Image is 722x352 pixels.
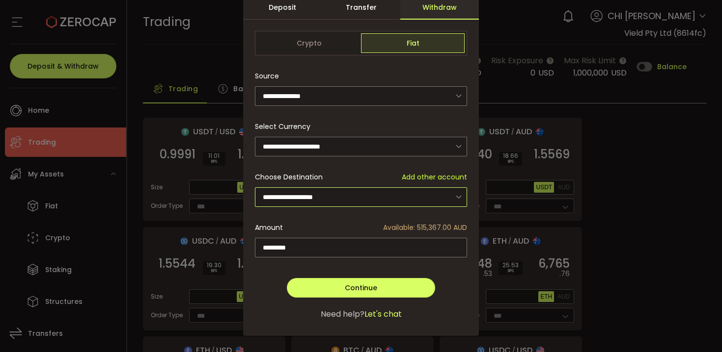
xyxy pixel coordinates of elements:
[255,122,316,131] label: Select Currency
[255,172,323,182] span: Choose Destination
[364,308,402,320] span: Let's chat
[383,223,467,233] span: Available: 515,367.00 AUD
[361,33,465,53] span: Fiat
[321,308,364,320] span: Need help?
[257,33,361,53] span: Crypto
[345,283,377,293] span: Continue
[402,172,467,182] span: Add other account
[287,278,435,298] button: Continue
[255,223,283,233] span: Amount
[605,246,722,352] iframe: Chat Widget
[255,66,279,86] span: Source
